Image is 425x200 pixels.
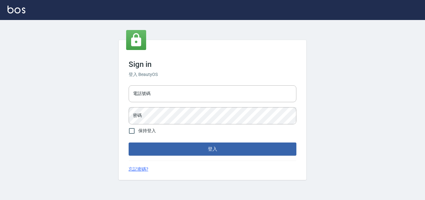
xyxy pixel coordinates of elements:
img: Logo [8,6,25,13]
span: 保持登入 [138,127,156,134]
a: 忘記密碼? [129,166,148,172]
h6: 登入 BeautyOS [129,71,296,78]
h3: Sign in [129,60,296,69]
button: 登入 [129,142,296,156]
